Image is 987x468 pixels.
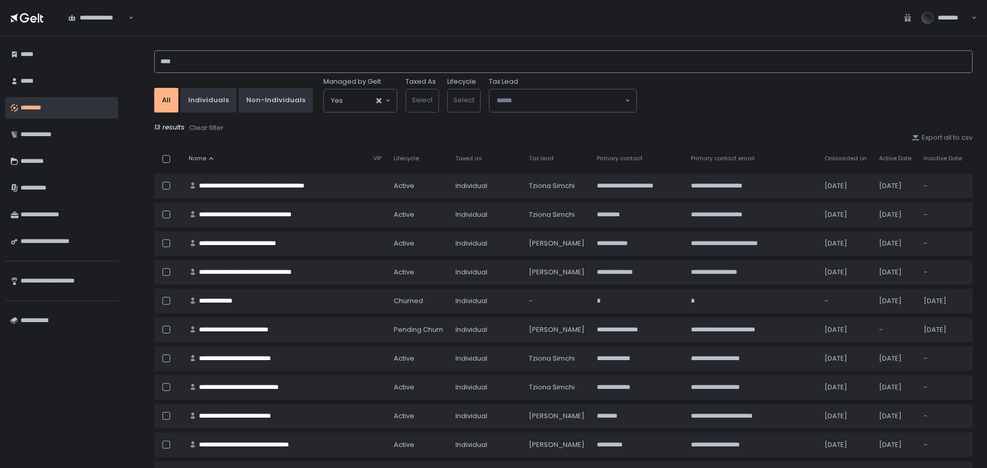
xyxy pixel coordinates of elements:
div: - [924,181,962,191]
div: Individual [455,325,517,334]
div: Search for option [324,89,397,112]
span: Select [453,95,474,105]
div: [DATE] [879,440,911,450]
div: Individual [455,210,517,219]
span: Inactive Date [924,155,962,162]
button: Non-Individuals [239,88,313,113]
span: VIP [373,155,381,162]
div: - [924,268,962,277]
div: Individuals [188,96,229,105]
div: [DATE] [879,296,911,306]
span: Lifecycle [394,155,419,162]
div: [DATE] [879,210,911,219]
div: - [924,239,962,248]
span: active [394,210,414,219]
div: Individual [455,268,517,277]
input: Search for option [497,96,624,106]
span: active [394,181,414,191]
div: Tziona Simchi [529,210,584,219]
span: Primary contact [597,155,643,162]
div: [DATE] [879,383,911,392]
div: Tziona Simchi [529,354,584,363]
div: Non-Individuals [246,96,305,105]
div: [DATE] [825,268,867,277]
div: [DATE] [825,354,867,363]
span: Managed by Gelt [323,77,381,86]
span: Select [412,95,433,105]
div: 13 results [154,123,973,133]
div: [DATE] [924,325,962,334]
span: Active Date [879,155,911,162]
div: [DATE] [879,354,911,363]
div: - [825,296,867,306]
div: Tziona Simchi [529,181,584,191]
div: Individual [455,383,517,392]
label: Lifecycle [447,77,476,86]
button: All [154,88,178,113]
span: active [394,354,414,363]
button: Clear Selected [376,98,381,103]
input: Search for option [343,96,375,106]
span: active [394,440,414,450]
span: active [394,239,414,248]
span: Primary contact email [691,155,755,162]
div: [DATE] [879,268,911,277]
div: [DATE] [825,210,867,219]
div: [DATE] [825,325,867,334]
span: Onboarded on [825,155,867,162]
div: Individual [455,239,517,248]
span: churned [394,296,423,306]
div: - [529,296,584,306]
div: All [162,96,171,105]
span: pending Churn [394,325,443,334]
div: - [924,411,962,421]
span: Name [189,155,206,162]
span: active [394,268,414,277]
span: Tax lead [529,155,554,162]
div: [PERSON_NAME] [529,268,584,277]
div: - [879,325,911,334]
div: [PERSON_NAME] [529,239,584,248]
div: - [924,210,962,219]
div: [DATE] [825,239,867,248]
div: Individual [455,296,517,306]
div: - [924,354,962,363]
div: [DATE] [825,411,867,421]
button: Export all to csv [911,133,973,142]
div: Individual [455,354,517,363]
div: - [924,440,962,450]
div: [PERSON_NAME] [529,411,584,421]
span: active [394,411,414,421]
span: active [394,383,414,392]
span: Tax Lead [489,77,518,86]
div: [DATE] [879,411,911,421]
div: Individual [455,440,517,450]
div: Individual [455,181,517,191]
div: [DATE] [924,296,962,306]
div: [DATE] [879,239,911,248]
span: Yes [331,96,343,106]
div: [PERSON_NAME] [529,440,584,450]
button: Individuals [180,88,236,113]
span: Taxed as [455,155,482,162]
label: Taxed As [406,77,436,86]
div: - [924,383,962,392]
div: Individual [455,411,517,421]
div: Search for option [62,7,134,29]
div: [DATE] [825,181,867,191]
div: [DATE] [825,383,867,392]
button: Clear filter [189,123,224,133]
div: [PERSON_NAME] [529,325,584,334]
div: Search for option [489,89,636,112]
div: [DATE] [879,181,911,191]
div: Tziona Simchi [529,383,584,392]
div: [DATE] [825,440,867,450]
